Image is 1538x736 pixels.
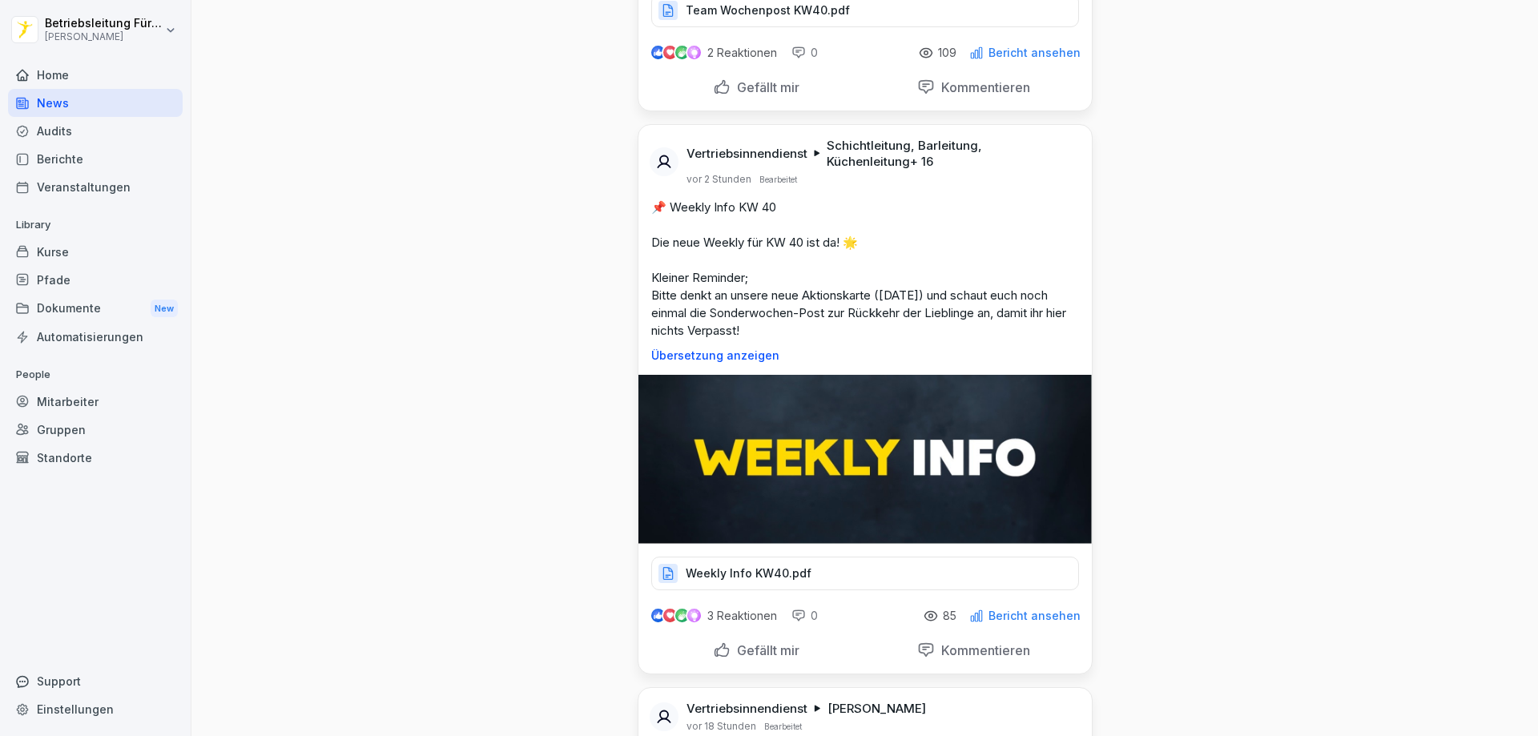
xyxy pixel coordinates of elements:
p: Weekly Info KW40.pdf [686,565,811,581]
p: Bericht ansehen [988,609,1081,622]
img: celebrate [675,46,689,59]
a: Pfade [8,266,183,294]
div: Support [8,667,183,695]
p: Übersetzung anzeigen [651,349,1079,362]
p: Betriebsleitung Fürth [45,17,162,30]
img: love [664,609,676,621]
a: Audits [8,117,183,145]
p: Bearbeitet [764,720,802,733]
p: People [8,362,183,388]
a: Standorte [8,444,183,472]
a: Automatisierungen [8,323,183,351]
a: Mitarbeiter [8,388,183,416]
p: Bericht ansehen [988,46,1081,59]
p: Team Wochenpost KW40.pdf [686,2,850,18]
div: 0 [791,608,818,624]
a: News [8,89,183,117]
a: Berichte [8,145,183,173]
p: [PERSON_NAME] [45,31,162,42]
p: 2 Reaktionen [707,46,777,59]
a: Gruppen [8,416,183,444]
a: Veranstaltungen [8,173,183,201]
div: Dokumente [8,294,183,324]
a: DokumenteNew [8,294,183,324]
a: Home [8,61,183,89]
img: inspiring [687,609,701,623]
img: inspiring [687,46,701,60]
p: Library [8,212,183,238]
p: Schichtleitung, Barleitung, Küchenleitung + 16 [827,138,1073,170]
p: Bearbeitet [759,173,797,186]
p: Gefällt mir [731,79,799,95]
a: Weekly Info KW40.pdf [651,570,1079,586]
p: 109 [938,46,956,59]
a: Team Wochenpost KW40.pdf [651,7,1079,23]
img: hurarxgjk81o29w2u3u2rwsa.png [638,375,1092,544]
p: vor 18 Stunden [686,720,756,733]
a: Kurse [8,238,183,266]
p: vor 2 Stunden [686,173,751,186]
p: 3 Reaktionen [707,609,777,622]
p: 📌 Weekly Info KW 40 Die neue Weekly für KW 40 ist da! 🌟 Kleiner Reminder; Bitte denkt an unsere n... [651,199,1079,340]
div: New [151,300,178,318]
img: celebrate [675,609,689,622]
img: like [651,609,664,622]
p: [PERSON_NAME] [827,701,926,717]
div: 0 [791,45,818,61]
p: Kommentieren [935,79,1030,95]
img: love [664,46,676,58]
p: 85 [943,609,956,622]
p: Kommentieren [935,642,1030,658]
a: Einstellungen [8,695,183,723]
p: Gefällt mir [731,642,799,658]
img: like [651,46,664,59]
p: Vertriebsinnendienst [686,701,807,717]
p: Vertriebsinnendienst [686,146,807,162]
